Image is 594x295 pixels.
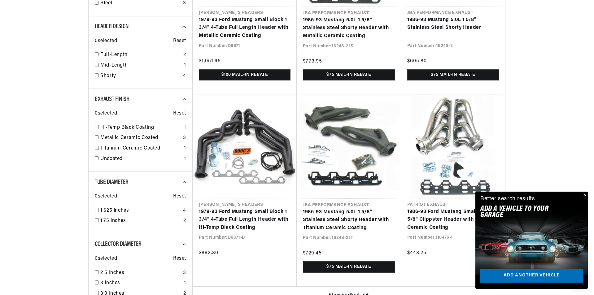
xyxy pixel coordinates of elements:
a: 1979-93 Ford Mustang Small Block 1 3/4" 4-Tube Full Length Header with Metallic Ceramic Coating [199,16,290,40]
span: 0 selected [95,110,117,118]
a: 1.625 Inches [100,207,181,215]
a: Add another vehicle [480,269,583,283]
div: Better search results [480,195,535,204]
a: 2.5 Inches [100,269,181,277]
div: 1 [184,155,186,163]
button: Close [580,192,588,199]
span: Reset [173,110,186,118]
span: 0 selected [95,255,117,263]
div: 3 [183,269,186,277]
a: 1986-93 Mustang 5.0L 1 5/8" Stainless Steel Shorty Header with Metallic Ceramic Coating [303,16,395,40]
div: 4 [183,72,186,80]
div: 2 [183,217,186,225]
div: 4 [183,207,186,215]
a: Titanium Ceramic Coated [100,145,181,153]
a: 1986-93 Ford Mustang Small Block 1 5/8" Clippster Header with Metallic Ceramic Coating [407,208,499,232]
span: Reset [173,193,186,201]
a: 1.75 Inches [100,217,181,225]
span: 0 selected [95,37,117,45]
span: Reset [173,37,186,45]
div: 1 [184,124,186,132]
a: 1986-93 Mustang 5.0L 1 5/8" Stainless Steel Shorty Header [407,16,499,32]
div: 1 [184,62,186,70]
span: Reset [173,255,186,263]
span: 0 selected [95,193,117,201]
h2: Add A VEHICLE to your garage [480,206,567,219]
span: Tube Diameter [95,179,129,185]
span: Exhaust Finish [95,96,129,102]
a: 1986-93 Mustang 5.0L 1 5/8" Stainless Steel Shorty Header with Titanium Ceramic Coating [303,208,395,232]
a: Full-Length [100,51,181,59]
a: 3 Inches [100,279,181,287]
span: Collector Diameter [95,241,142,247]
a: Mid-Length [100,62,181,70]
a: Hi-Temp Black Coating [100,124,181,132]
a: Shorty [100,72,181,80]
div: 3 [183,134,186,142]
div: 1 [184,279,186,287]
span: Header Design [95,24,129,30]
div: 1 [184,145,186,153]
a: 1979-93 Ford Mustang Small Block 1 3/4" 4-Tube Full Length Header with Hi-Temp Black Coating [199,208,290,232]
a: Uncoated [100,155,181,163]
div: 2 [183,51,186,59]
a: Metallic Ceramic Coated [100,134,181,142]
